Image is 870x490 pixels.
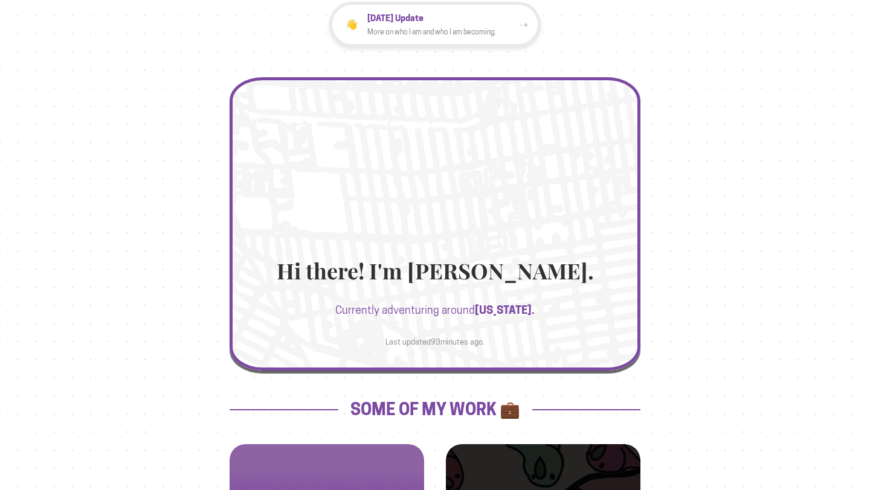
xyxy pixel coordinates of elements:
[230,2,640,47] a: 👋[DATE] UpdateMore on who I am and who I am becoming.➝
[475,302,535,315] b: [US_STATE].
[342,15,361,34] div: 👋
[230,77,640,370] a: Hi there! I'm [PERSON_NAME].Currently adventuring around[US_STATE].Last updated93minutes ago.
[367,11,519,25] p: [DATE] Update
[367,26,519,38] p: More on who I am and who I am becoming.
[230,401,640,419] h2: Some of my work 💼
[242,258,628,282] h1: Hi there! I'm [PERSON_NAME].
[519,16,528,34] div: ➝
[335,302,535,315] a: Currently adventuring around
[242,334,628,345] p: Last updated 93 minutes ago.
